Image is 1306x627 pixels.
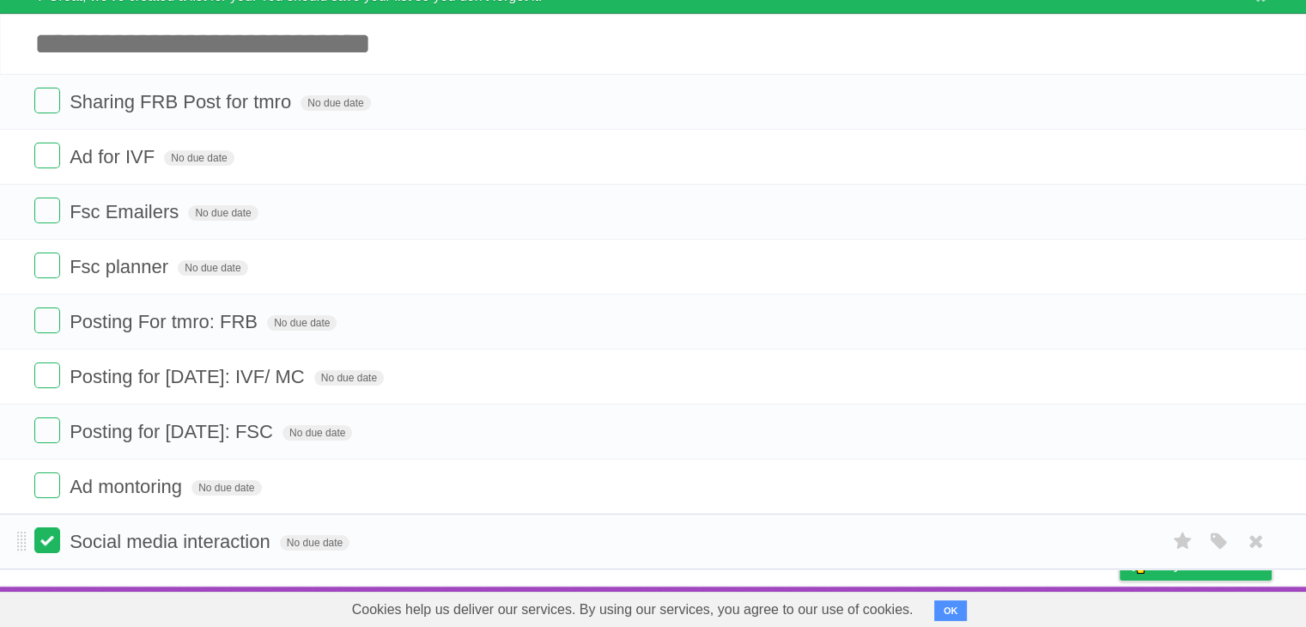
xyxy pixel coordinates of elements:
[70,256,173,277] span: Fsc planner
[34,362,60,388] label: Done
[1167,527,1200,556] label: Star task
[70,421,277,442] span: Posting for [DATE]: FSC
[1163,591,1272,624] a: Suggest a feature
[34,417,60,443] label: Done
[1039,591,1077,624] a: Terms
[1097,591,1142,624] a: Privacy
[70,201,183,222] span: Fsc Emailers
[948,591,1017,624] a: Developers
[282,425,352,441] span: No due date
[188,205,258,221] span: No due date
[34,198,60,223] label: Done
[70,366,308,387] span: Posting for [DATE]: IVF/ MC
[34,472,60,498] label: Done
[934,600,968,621] button: OK
[301,95,370,111] span: No due date
[34,307,60,333] label: Done
[70,476,186,497] span: Ad montoring
[70,311,262,332] span: Posting For tmro: FRB
[164,150,234,166] span: No due date
[70,531,275,552] span: Social media interaction
[70,146,159,167] span: Ad for IVF
[314,370,384,386] span: No due date
[891,591,927,624] a: About
[1156,550,1263,580] span: Buy me a coffee
[34,143,60,168] label: Done
[178,260,247,276] span: No due date
[335,593,931,627] span: Cookies help us deliver our services. By using our services, you agree to our use of cookies.
[191,480,261,496] span: No due date
[280,535,349,551] span: No due date
[34,253,60,278] label: Done
[267,315,337,331] span: No due date
[70,91,295,113] span: Sharing FRB Post for tmro
[34,88,60,113] label: Done
[34,527,60,553] label: Done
